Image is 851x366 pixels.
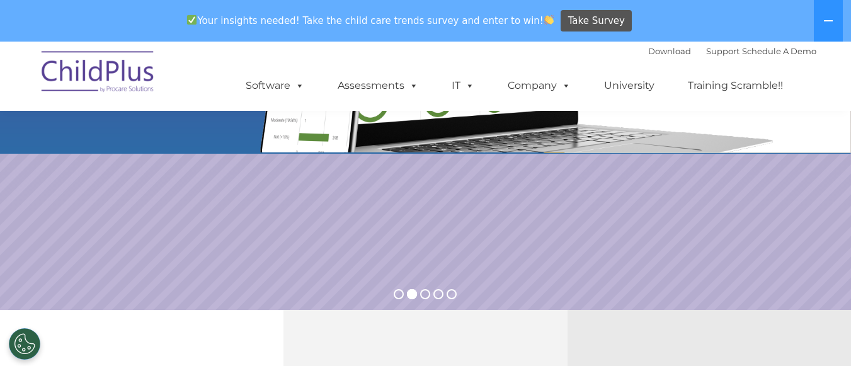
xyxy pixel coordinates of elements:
a: Take Survey [561,10,632,32]
span: Last name [175,83,214,93]
a: Company [495,73,583,98]
a: Schedule A Demo [742,46,816,56]
a: Support [706,46,740,56]
a: University [591,73,667,98]
img: ✅ [187,15,197,25]
button: Cookies Settings [9,328,40,360]
a: Download [648,46,691,56]
a: Training Scramble!! [675,73,796,98]
span: Take Survey [568,10,625,32]
a: Assessments [325,73,431,98]
img: 👏 [544,15,554,25]
font: | [648,46,816,56]
span: Your insights needed! Take the child care trends survey and enter to win! [182,8,559,33]
a: Software [233,73,317,98]
a: IT [439,73,487,98]
span: Phone number [175,135,229,144]
img: ChildPlus by Procare Solutions [35,42,161,105]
